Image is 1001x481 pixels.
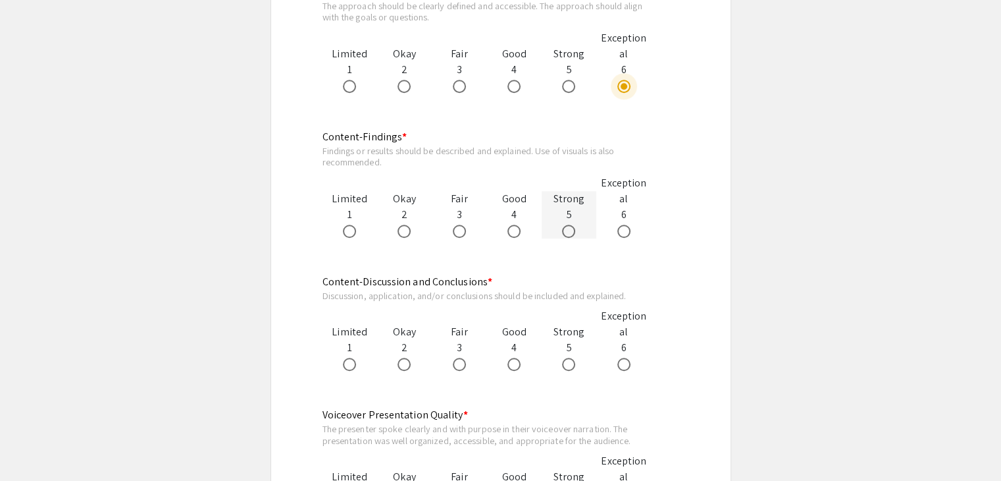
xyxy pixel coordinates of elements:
[542,46,596,62] div: Strong
[486,46,541,94] div: 4
[322,275,493,289] mat-label: Content-Discussion and Conclusions
[322,191,377,207] div: Limited
[542,191,596,207] div: Strong
[377,191,432,239] div: 2
[486,46,541,62] div: Good
[542,46,596,94] div: 5
[322,290,652,302] div: Discussion, application, and/or conclusions should be included and explained.
[596,308,651,372] div: 6
[432,324,486,340] div: Fair
[322,408,468,422] mat-label: Voiceover Presentation Quality
[377,324,432,340] div: Okay
[377,324,432,372] div: 2
[432,324,486,372] div: 3
[432,46,486,62] div: Fair
[596,175,651,207] div: Exceptional
[486,191,541,239] div: 4
[322,130,407,144] mat-label: Content-Findings
[596,308,651,340] div: Exceptional
[322,46,377,62] div: Limited
[377,46,432,62] div: Okay
[10,422,56,471] iframe: Chat
[322,324,377,340] div: Limited
[486,324,541,340] div: Good
[596,30,651,94] div: 6
[542,324,596,372] div: 5
[542,324,596,340] div: Strong
[322,324,377,372] div: 1
[377,191,432,207] div: Okay
[432,191,486,207] div: Fair
[377,46,432,94] div: 2
[596,30,651,62] div: Exceptional
[432,191,486,239] div: 3
[322,191,377,239] div: 1
[596,175,651,239] div: 6
[322,46,377,94] div: 1
[486,191,541,207] div: Good
[322,145,652,168] div: Findings or results should be described and explained. Use of visuals is also recommended.
[322,423,652,446] div: The presenter spoke clearly and with purpose in their voiceover narration. The presentation was w...
[432,46,486,94] div: 3
[542,191,596,239] div: 5
[486,324,541,372] div: 4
